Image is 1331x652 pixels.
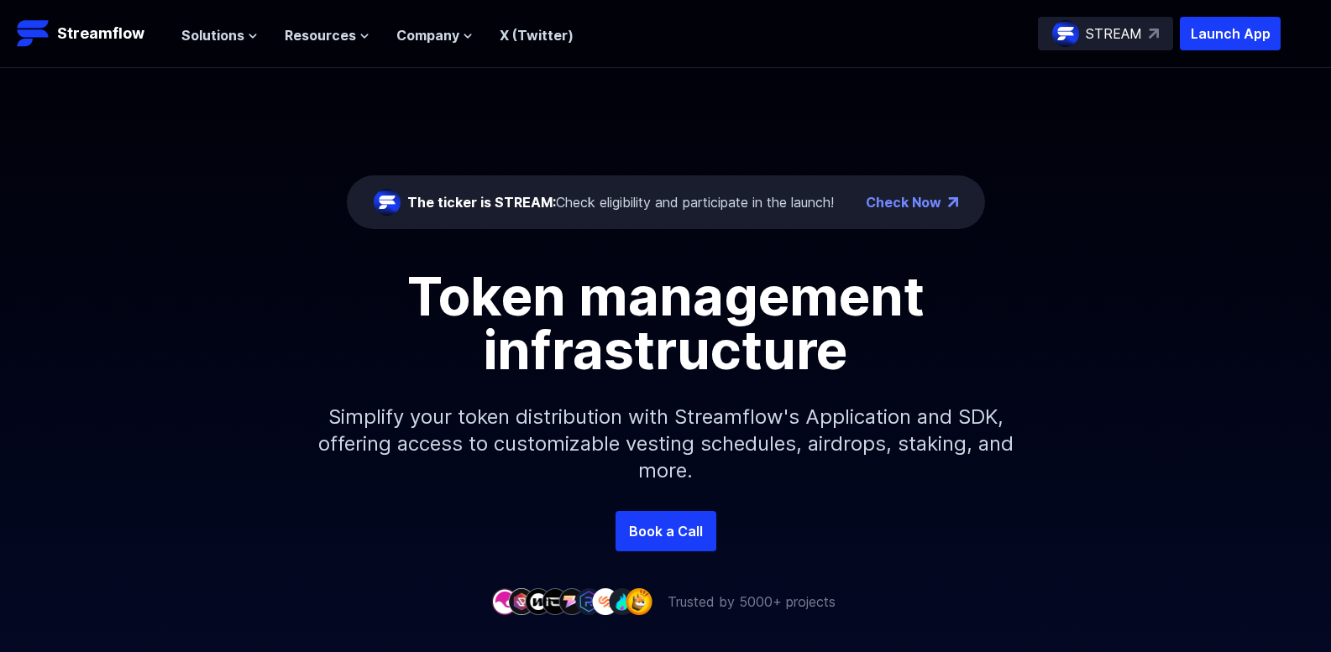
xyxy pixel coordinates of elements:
p: Streamflow [57,22,144,45]
img: company-4 [542,588,569,614]
p: Simplify your token distribution with Streamflow's Application and SDK, offering access to custom... [305,377,1027,511]
span: Solutions [181,25,244,45]
img: company-7 [592,588,619,614]
img: company-9 [626,588,652,614]
a: Book a Call [616,511,716,551]
p: Trusted by 5000+ projects [668,592,836,612]
span: The ticker is STREAM: [407,194,556,211]
a: STREAM [1038,17,1173,50]
button: Launch App [1180,17,1281,50]
img: company-3 [525,588,552,614]
h1: Token management infrastructure [288,269,1044,377]
img: streamflow-logo-circle.png [1052,20,1079,47]
img: company-6 [575,588,602,614]
img: company-2 [508,588,535,614]
img: company-1 [491,588,518,614]
button: Solutions [181,25,258,45]
img: company-8 [609,588,636,614]
p: STREAM [1086,23,1142,44]
span: Resources [285,25,356,45]
img: company-5 [558,588,585,614]
a: X (Twitter) [500,27,574,44]
a: Check Now [866,192,941,212]
a: Streamflow [17,17,165,50]
img: Streamflow Logo [17,17,50,50]
button: Company [396,25,473,45]
div: Check eligibility and participate in the launch! [407,192,834,212]
button: Resources [285,25,369,45]
img: top-right-arrow.png [948,197,958,207]
img: top-right-arrow.svg [1149,29,1159,39]
span: Company [396,25,459,45]
img: streamflow-logo-circle.png [374,189,401,216]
